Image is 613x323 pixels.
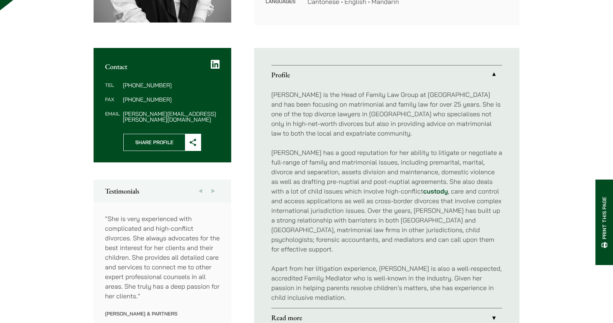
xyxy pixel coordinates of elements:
p: “She is very experienced with complicated and high-conflict divorces. She always advocates for th... [105,214,220,301]
a: LinkedIn [211,59,220,69]
dt: Email [105,111,120,122]
p: [PERSON_NAME] has a good reputation for her ability to litigate or negotiate a full-range of fami... [271,148,502,254]
dt: Tel [105,82,120,97]
dd: [PERSON_NAME][EMAIL_ADDRESS][PERSON_NAME][DOMAIN_NAME] [123,111,219,122]
a: Profile [271,65,502,84]
dt: Fax [105,97,120,111]
a: custody [423,187,448,195]
button: Previous [194,180,207,202]
button: Next [207,180,220,202]
span: Share Profile [124,134,185,151]
dd: [PHONE_NUMBER] [123,97,219,102]
p: [PERSON_NAME] & Partners [105,310,220,317]
h2: Contact [105,62,220,71]
button: Share Profile [123,134,201,151]
dd: [PHONE_NUMBER] [123,82,219,88]
p: Apart from her litigation experience, [PERSON_NAME] is also a well-respected, accredited Family M... [271,264,502,302]
p: [PERSON_NAME] is the Head of Family Law Group at [GEOGRAPHIC_DATA] and has been focusing on matri... [271,90,502,138]
h2: Testimonials [105,187,220,195]
div: Profile [271,84,502,308]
